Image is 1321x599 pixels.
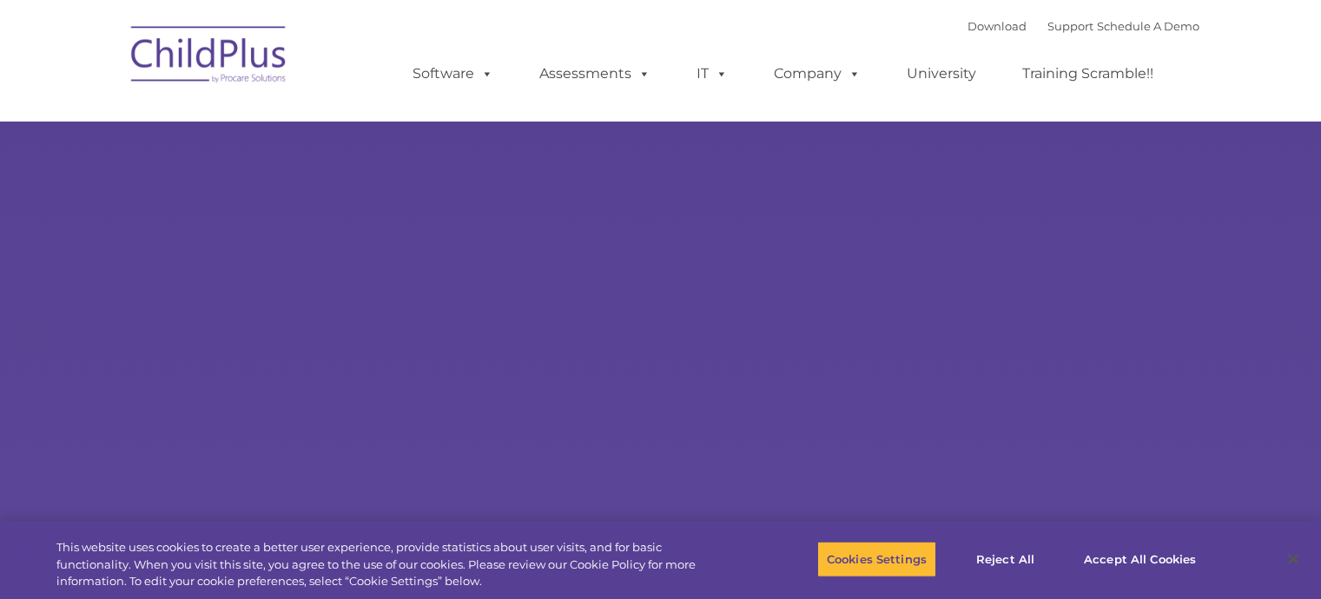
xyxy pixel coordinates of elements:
[122,14,296,101] img: ChildPlus by Procare Solutions
[395,56,511,91] a: Software
[889,56,994,91] a: University
[1074,541,1205,577] button: Accept All Cookies
[1097,19,1199,33] a: Schedule A Demo
[1274,540,1312,578] button: Close
[1047,19,1093,33] a: Support
[679,56,745,91] a: IT
[968,19,1027,33] a: Download
[817,541,936,577] button: Cookies Settings
[968,19,1199,33] font: |
[1005,56,1171,91] a: Training Scramble!!
[522,56,668,91] a: Assessments
[756,56,878,91] a: Company
[951,541,1060,577] button: Reject All
[56,539,727,590] div: This website uses cookies to create a better user experience, provide statistics about user visit...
